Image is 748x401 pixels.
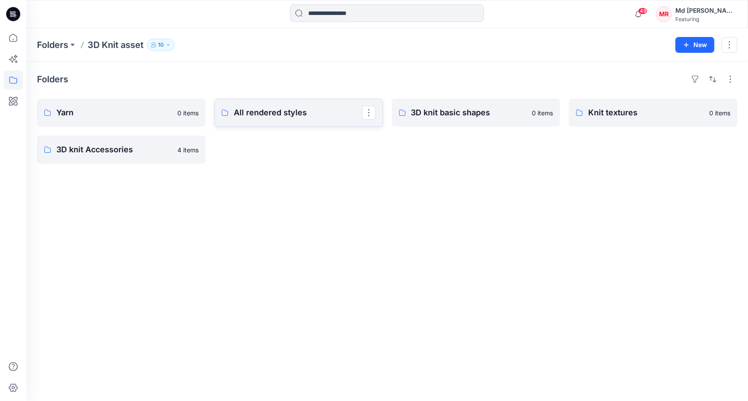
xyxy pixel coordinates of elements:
[37,99,206,127] a: Yarn0 items
[675,16,737,22] div: Featuring
[675,37,715,53] button: New
[588,107,704,119] p: Knit textures
[532,108,553,118] p: 0 items
[37,39,68,51] a: Folders
[709,108,730,118] p: 0 items
[177,108,199,118] p: 0 items
[234,107,362,119] p: All rendered styles
[392,99,560,127] a: 3D knit basic shapes0 items
[158,40,164,50] p: 10
[177,145,199,155] p: 4 items
[638,7,648,15] span: 49
[37,74,68,85] h4: Folders
[56,143,172,156] p: 3D knit Accessories
[411,107,527,119] p: 3D knit basic shapes
[56,107,172,119] p: Yarn
[147,39,175,51] button: 10
[656,6,672,22] div: MR
[569,99,737,127] a: Knit textures0 items
[37,136,206,164] a: 3D knit Accessories4 items
[214,99,383,127] a: All rendered styles
[675,5,737,16] div: Md [PERSON_NAME][DEMOGRAPHIC_DATA]
[88,39,144,51] p: 3D Knit asset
